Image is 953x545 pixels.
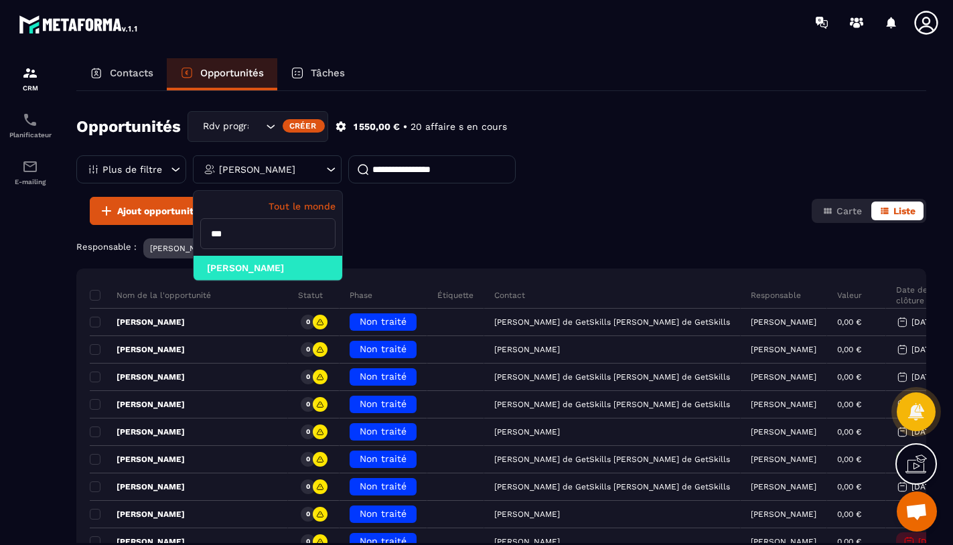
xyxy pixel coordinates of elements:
[90,454,185,465] p: [PERSON_NAME]
[150,244,216,253] p: [PERSON_NAME]
[911,317,938,327] p: [DATE]
[836,206,862,216] span: Carte
[90,197,208,225] button: Ajout opportunité
[360,508,407,519] span: Non traité
[751,427,816,437] p: [PERSON_NAME]
[188,111,328,142] div: Search for option
[360,371,407,382] span: Non traité
[360,453,407,464] span: Non traité
[837,290,862,301] p: Valeur
[437,290,473,301] p: Étiquette
[306,345,310,354] p: 0
[90,317,185,327] p: [PERSON_NAME]
[117,204,199,218] span: Ajout opportunité
[19,12,139,36] img: logo
[3,149,57,196] a: emailemailE-mailing
[249,119,263,134] input: Search for option
[911,482,938,491] p: [DATE]
[90,509,185,520] p: [PERSON_NAME]
[3,102,57,149] a: schedulerschedulerPlanificateur
[837,427,861,437] p: 0,00 €
[306,510,310,519] p: 0
[76,113,181,140] h2: Opportunités
[306,427,310,437] p: 0
[911,372,938,382] p: [DATE]
[751,482,816,491] p: [PERSON_NAME]
[200,201,336,212] p: Tout le monde
[837,317,861,327] p: 0,00 €
[893,206,915,216] span: Liste
[360,481,407,491] span: Non traité
[837,345,861,354] p: 0,00 €
[306,482,310,491] p: 0
[751,345,816,354] p: [PERSON_NAME]
[837,510,861,519] p: 0,00 €
[283,119,325,133] div: Créer
[167,58,277,90] a: Opportunités
[90,481,185,492] p: [PERSON_NAME]
[751,455,816,464] p: [PERSON_NAME]
[751,510,816,519] p: [PERSON_NAME]
[360,343,407,354] span: Non traité
[306,317,310,327] p: 0
[277,58,358,90] a: Tâches
[3,178,57,185] p: E-mailing
[306,400,310,409] p: 0
[90,426,185,437] p: [PERSON_NAME]
[90,399,185,410] p: [PERSON_NAME]
[494,290,525,301] p: Contact
[360,426,407,437] span: Non traité
[194,256,342,281] li: [PERSON_NAME]
[76,58,167,90] a: Contacts
[837,372,861,382] p: 0,00 €
[837,455,861,464] p: 0,00 €
[22,65,38,81] img: formation
[896,285,951,306] p: Date de clôture
[751,372,816,382] p: [PERSON_NAME]
[90,372,185,382] p: [PERSON_NAME]
[219,165,295,174] p: [PERSON_NAME]
[311,67,345,79] p: Tâches
[360,316,407,327] span: Non traité
[360,398,407,409] span: Non traité
[911,345,938,354] p: [DATE]
[403,121,407,133] p: •
[814,202,870,220] button: Carte
[306,372,310,382] p: 0
[751,290,801,301] p: Responsable
[22,159,38,175] img: email
[354,121,400,133] p: 1 550,00 €
[751,317,816,327] p: [PERSON_NAME]
[306,455,310,464] p: 0
[3,55,57,102] a: formationformationCRM
[200,67,264,79] p: Opportunités
[76,242,137,252] p: Responsable :
[22,112,38,128] img: scheduler
[751,400,816,409] p: [PERSON_NAME]
[90,290,211,301] p: Nom de la l'opportunité
[3,131,57,139] p: Planificateur
[90,344,185,355] p: [PERSON_NAME]
[871,202,924,220] button: Liste
[897,491,937,532] a: Ouvrir le chat
[837,400,861,409] p: 0,00 €
[350,290,372,301] p: Phase
[200,119,249,134] span: Rdv programmé
[110,67,153,79] p: Contacts
[3,84,57,92] p: CRM
[411,121,507,133] p: 20 affaire s en cours
[298,290,323,301] p: Statut
[837,482,861,491] p: 0,00 €
[102,165,162,174] p: Plus de filtre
